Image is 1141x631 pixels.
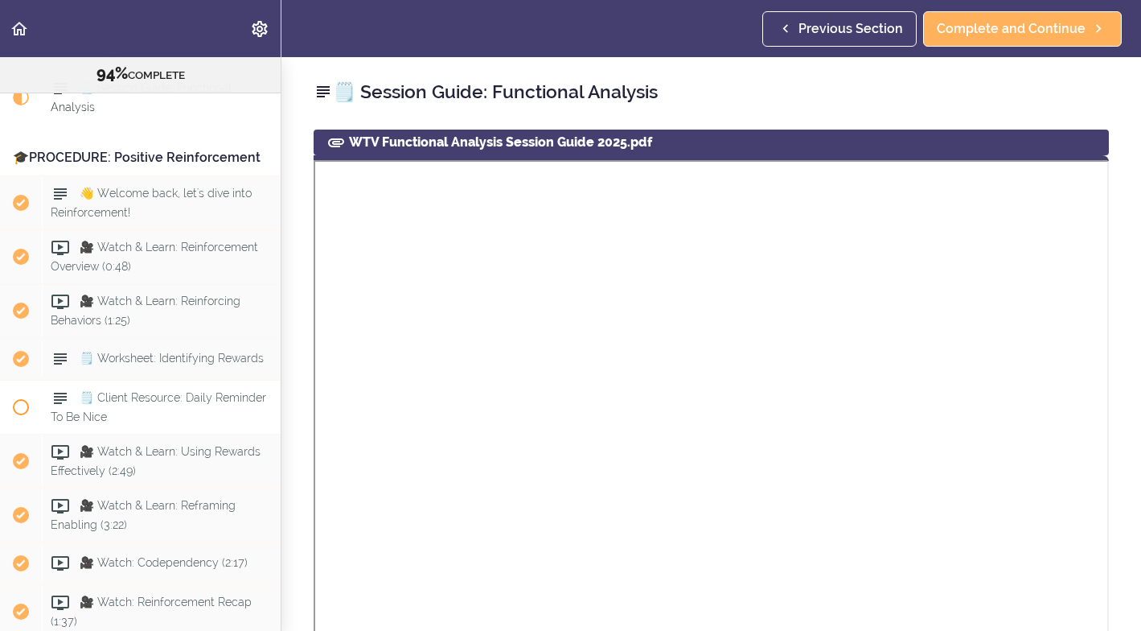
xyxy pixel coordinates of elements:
[10,19,29,39] svg: Back to course curriculum
[51,82,232,113] span: 🗒️ Session Guide: Functional Analysis
[51,499,236,530] span: 🎥 Watch & Learn: Reframing Enabling (3:22)
[51,391,266,423] span: 🗒️ Client Resource: Daily Reminder To Be Nice
[798,19,903,39] span: Previous Section
[51,596,252,627] span: 🎥 Watch: Reinforcement Recap (1:37)
[250,19,269,39] svg: Settings Menu
[80,352,264,365] span: 🗒️ Worksheet: Identifying Rewards
[762,11,917,47] a: Previous Section
[51,295,240,326] span: 🎥 Watch & Learn: Reinforcing Behaviors (1:25)
[51,241,258,272] span: 🎥 Watch & Learn: Reinforcement Overview (0:48)
[96,64,128,83] span: 94%
[51,187,252,218] span: 👋 Welcome back, let's dive into Reinforcement!
[923,11,1122,47] a: Complete and Continue
[314,130,1109,155] div: WTV Functional Analysis Session Guide 2025.pdf
[20,64,261,85] div: COMPLETE
[51,445,261,476] span: 🎥 Watch & Learn: Using Rewards Effectively (2:49)
[80,556,248,569] span: 🎥 Watch: Codependency (2:17)
[314,78,1109,105] h2: 🗒️ Session Guide: Functional Analysis
[937,19,1086,39] span: Complete and Continue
